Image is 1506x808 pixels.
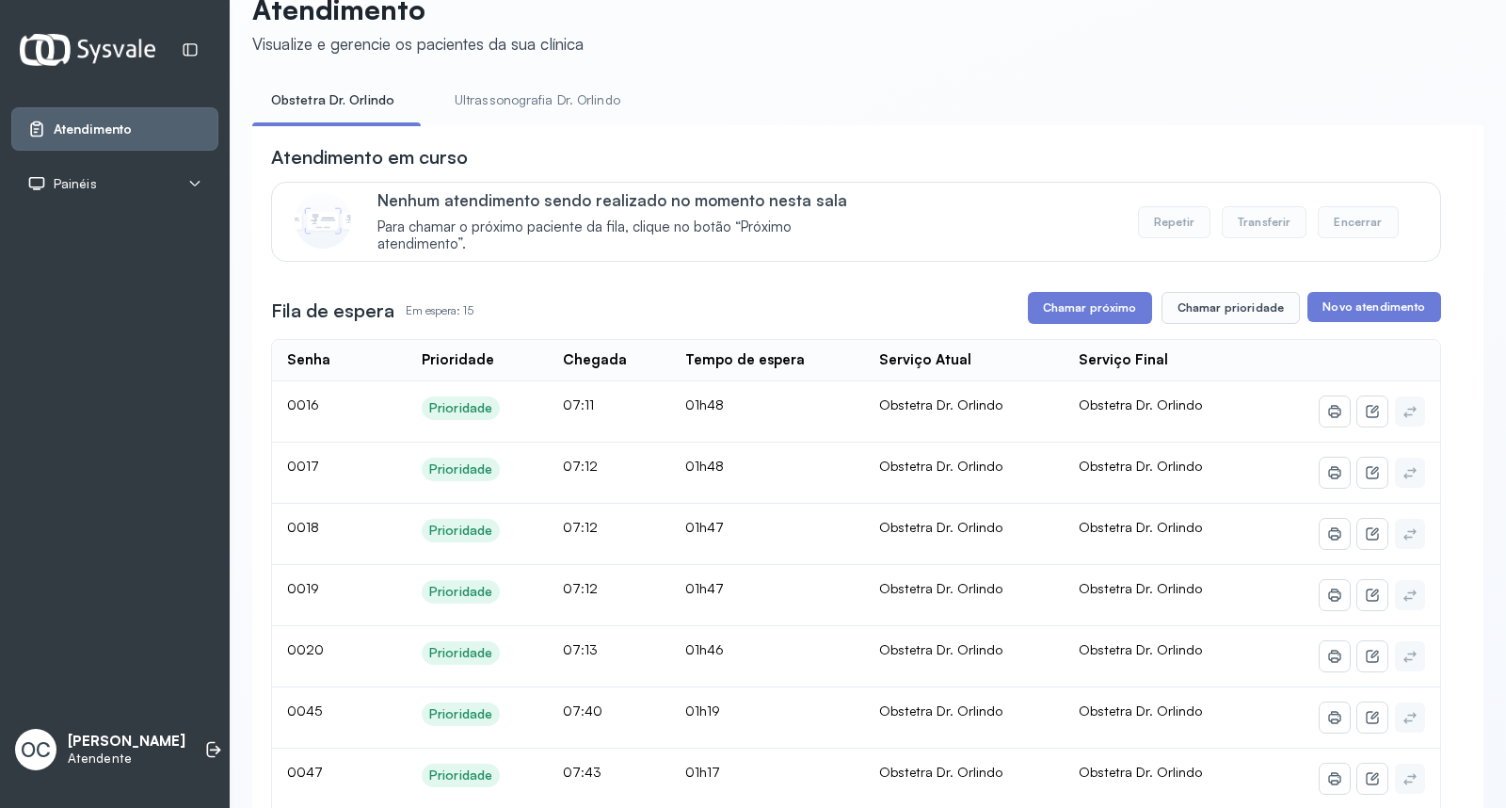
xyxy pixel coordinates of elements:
[429,768,492,784] div: Prioridade
[54,176,97,192] span: Painéis
[879,351,971,369] div: Serviço Atual
[429,645,492,661] div: Prioridade
[563,703,602,719] span: 07:40
[377,218,875,254] span: Para chamar o próximo paciente da fila, clique no botão “Próximo atendimento”.
[287,641,324,657] span: 0020
[287,458,319,474] span: 0017
[1138,206,1210,238] button: Repetir
[685,580,724,596] span: 01h47
[563,641,598,657] span: 07:13
[1162,292,1301,324] button: Chamar prioridade
[377,190,875,210] p: Nenhum atendimento sendo realizado no momento nesta sala
[563,764,601,780] span: 07:43
[879,458,1049,475] div: Obstetra Dr. Orlindo
[287,703,322,719] span: 0045
[1079,351,1168,369] div: Serviço Final
[252,34,584,54] div: Visualize e gerencie os pacientes da sua clínica
[879,764,1049,781] div: Obstetra Dr. Orlindo
[1028,292,1152,324] button: Chamar próximo
[68,751,185,767] p: Atendente
[429,400,492,416] div: Prioridade
[879,519,1049,536] div: Obstetra Dr. Orlindo
[879,703,1049,719] div: Obstetra Dr. Orlindo
[563,458,598,474] span: 07:12
[287,764,323,780] span: 0047
[1079,519,1202,535] span: Obstetra Dr. Orlindo
[1222,206,1307,238] button: Transferir
[685,641,724,657] span: 01h46
[563,396,594,412] span: 07:11
[685,703,720,719] span: 01h19
[685,396,724,412] span: 01h48
[287,580,319,596] span: 0019
[1079,764,1202,780] span: Obstetra Dr. Orlindo
[429,706,492,722] div: Prioridade
[287,351,330,369] div: Senha
[27,120,202,138] a: Atendimento
[563,351,627,369] div: Chegada
[54,121,132,137] span: Atendimento
[685,764,720,780] span: 01h17
[879,580,1049,597] div: Obstetra Dr. Orlindo
[287,396,319,412] span: 0016
[422,351,494,369] div: Prioridade
[879,396,1049,413] div: Obstetra Dr. Orlindo
[436,85,639,116] a: Ultrassonografia Dr. Orlindo
[563,580,598,596] span: 07:12
[20,34,155,65] img: Logotipo do estabelecimento
[1079,458,1202,474] span: Obstetra Dr. Orlindo
[429,461,492,477] div: Prioridade
[685,519,724,535] span: 01h47
[1079,703,1202,719] span: Obstetra Dr. Orlindo
[1318,206,1398,238] button: Encerrar
[1307,292,1440,322] button: Novo atendimento
[406,298,473,324] p: Em espera: 15
[271,298,394,324] h3: Fila de espera
[685,351,805,369] div: Tempo de espera
[287,519,319,535] span: 0018
[563,519,598,535] span: 07:12
[1079,641,1202,657] span: Obstetra Dr. Orlindo
[429,523,492,539] div: Prioridade
[685,458,724,474] span: 01h48
[68,733,185,751] p: [PERSON_NAME]
[1079,580,1202,596] span: Obstetra Dr. Orlindo
[295,192,351,249] img: Imagem de CalloutCard
[252,85,413,116] a: Obstetra Dr. Orlindo
[1079,396,1202,412] span: Obstetra Dr. Orlindo
[429,584,492,600] div: Prioridade
[271,144,468,170] h3: Atendimento em curso
[879,641,1049,658] div: Obstetra Dr. Orlindo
